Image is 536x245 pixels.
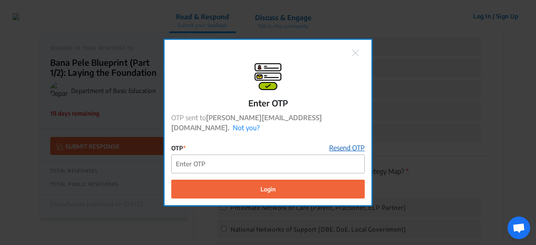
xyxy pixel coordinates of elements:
strong: [PERSON_NAME][EMAIL_ADDRESS][DOMAIN_NAME]. [171,113,322,132]
button: Login [171,180,365,199]
span: Login [260,185,276,193]
img: close.png [352,49,359,56]
input: Enter OTP [172,155,364,173]
a: Resend OTP [329,143,365,153]
p: OTP sent to [171,113,365,133]
label: OTP [171,144,186,152]
p: Enter OTP [248,97,288,109]
img: signup-modal.png [255,63,281,90]
div: Open chat [508,217,530,239]
a: Not you? [233,124,260,132]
